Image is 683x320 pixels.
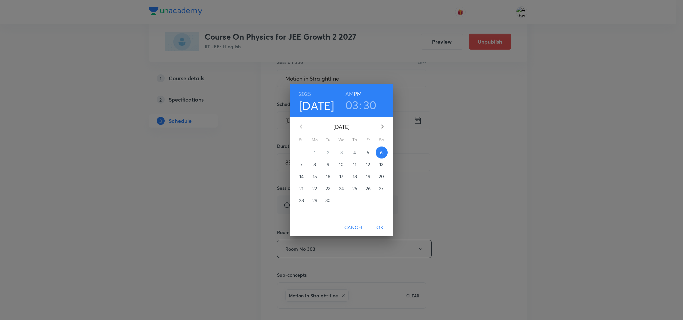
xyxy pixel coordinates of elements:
p: 15 [313,173,317,180]
span: Su [296,137,308,143]
button: 10 [336,159,348,170]
button: 25 [349,182,361,194]
button: 18 [349,170,361,182]
p: 8 [313,161,316,168]
button: 12 [362,159,374,170]
button: 22 [309,182,321,194]
button: OK [369,221,391,234]
button: 4 [349,147,361,159]
p: 28 [299,197,304,204]
p: 14 [299,173,304,180]
button: 24 [336,182,348,194]
button: [DATE] [299,99,334,113]
span: Tu [322,137,334,143]
p: 19 [366,173,370,180]
button: 7 [296,159,308,170]
button: 30 [363,98,377,112]
p: 4 [353,149,356,156]
p: 9 [327,161,329,168]
p: 6 [380,149,383,156]
span: OK [372,223,388,232]
p: 5 [367,149,369,156]
p: 23 [326,185,330,192]
p: 29 [312,197,317,204]
button: 14 [296,170,308,182]
button: 11 [349,159,361,170]
p: 7 [300,161,303,168]
p: 17 [339,173,343,180]
p: 11 [353,161,356,168]
button: 16 [322,170,334,182]
button: AM [345,89,354,99]
p: 12 [366,161,370,168]
button: 2025 [299,89,311,99]
button: PM [354,89,362,99]
button: 15 [309,170,321,182]
button: 19 [362,170,374,182]
p: 21 [299,185,303,192]
p: 10 [339,161,344,168]
p: 20 [379,173,384,180]
p: 25 [352,185,357,192]
span: We [336,137,348,143]
p: 13 [379,161,383,168]
button: 20 [376,170,388,182]
p: 18 [353,173,357,180]
span: Mo [309,137,321,143]
button: 30 [322,194,334,206]
span: Th [349,137,361,143]
p: 24 [339,185,344,192]
button: 8 [309,159,321,170]
button: 9 [322,159,334,170]
button: 27 [376,182,388,194]
button: 28 [296,194,308,206]
button: Cancel [342,221,366,234]
p: 26 [366,185,371,192]
p: 22 [312,185,317,192]
span: Sa [376,137,388,143]
button: 23 [322,182,334,194]
p: [DATE] [309,123,374,131]
button: 21 [296,182,308,194]
span: Cancel [344,223,364,232]
p: 27 [379,185,384,192]
h3: : [359,98,362,112]
span: Fr [362,137,374,143]
p: 30 [325,197,331,204]
button: 03 [345,98,359,112]
button: 6 [376,147,388,159]
button: 26 [362,182,374,194]
button: 17 [336,170,348,182]
button: 5 [362,147,374,159]
button: 29 [309,194,321,206]
button: 13 [376,159,388,170]
p: 16 [326,173,330,180]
